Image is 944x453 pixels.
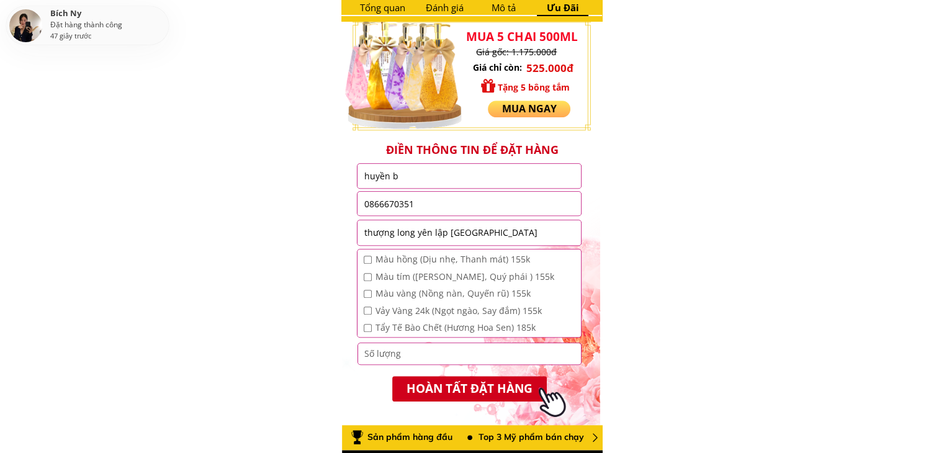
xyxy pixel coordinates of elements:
[361,343,578,364] input: Số lượng
[392,376,547,401] p: HOÀN TẤT ĐẶT HÀNG
[375,253,554,266] span: Màu hồng (Dịu nhẹ, Thanh mát) 155k
[361,192,578,215] input: Số điện thoại
[476,45,621,59] h3: Giá gốc: 1.175.000đ
[375,287,554,300] span: Màu vàng (Nồng nàn, Quyến rũ) 155k
[488,101,570,117] p: Mua ngay
[375,270,554,284] span: Màu tím ([PERSON_NAME], Quý phái ) 155k
[361,220,578,245] input: Địa chỉ cũ chưa sáp nhập
[466,27,590,46] h3: MUA 5 CHAI 500ML
[526,60,595,76] h3: 525.000đ
[367,430,456,444] div: Sản phẩm hàng đầu
[479,430,595,444] div: Top 3 Mỹ phẩm bán chạy
[361,164,578,188] input: Họ và Tên
[498,81,609,94] h3: Tặng 5 bông tắm
[375,304,554,318] span: Vảy Vàng 24k (Ngọt ngào, Say đắm) 155k
[375,321,554,334] span: Tẩy Tế Bào Chết (Hương Hoa Sen) 185k
[348,142,596,158] h3: Điền thông tin để đặt hàng
[473,61,529,74] h3: Giá chỉ còn:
